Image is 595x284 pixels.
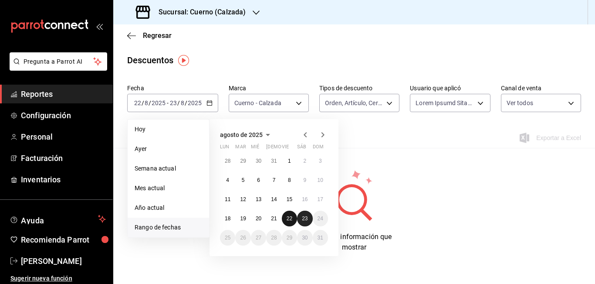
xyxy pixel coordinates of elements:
[256,196,261,202] abbr: 13 de agosto de 2025
[220,131,263,138] span: agosto de 2025
[235,211,250,226] button: 19 de agosto de 2025
[282,172,297,188] button: 8 de agosto de 2025
[220,211,235,226] button: 18 de agosto de 2025
[21,131,106,143] span: Personal
[225,235,230,241] abbr: 25 de agosto de 2025
[266,153,281,169] button: 31 de julio de 2025
[318,216,323,222] abbr: 24 de agosto de 2025
[242,177,245,183] abbr: 5 de agosto de 2025
[251,230,266,246] button: 27 de agosto de 2025
[266,211,281,226] button: 21 de agosto de 2025
[96,23,103,30] button: open_drawer_menu
[21,234,106,246] span: Recomienda Parrot
[24,57,94,66] span: Pregunta a Parrot AI
[297,172,312,188] button: 9 de agosto de 2025
[302,216,308,222] abbr: 23 de agosto de 2025
[271,216,277,222] abbr: 21 de agosto de 2025
[297,144,306,153] abbr: sábado
[507,99,533,107] span: Ver todos
[325,99,383,107] span: Orden, Artículo, Certificado de regalo
[271,196,277,202] abbr: 14 de agosto de 2025
[303,158,306,164] abbr: 2 de agosto de 2025
[302,235,308,241] abbr: 30 de agosto de 2025
[318,177,323,183] abbr: 10 de agosto de 2025
[240,196,246,202] abbr: 12 de agosto de 2025
[287,235,292,241] abbr: 29 de agosto de 2025
[21,109,106,121] span: Configuración
[288,177,291,183] abbr: 8 de agosto de 2025
[313,172,328,188] button: 10 de agosto de 2025
[240,235,246,241] abbr: 26 de agosto de 2025
[297,230,312,246] button: 30 de agosto de 2025
[288,158,291,164] abbr: 1 de agosto de 2025
[187,99,202,106] input: ----
[151,99,166,106] input: ----
[313,144,324,153] abbr: domingo
[256,235,261,241] abbr: 27 de agosto de 2025
[6,63,107,72] a: Pregunta a Parrot AI
[410,85,490,91] label: Usuario que aplicó
[240,158,246,164] abbr: 29 de julio de 2025
[142,99,144,106] span: /
[143,31,172,40] span: Regresar
[149,99,151,106] span: /
[313,230,328,246] button: 31 de agosto de 2025
[319,158,322,164] abbr: 3 de agosto de 2025
[167,99,169,106] span: -
[21,174,106,185] span: Inventarios
[235,230,250,246] button: 26 de agosto de 2025
[271,235,277,241] abbr: 28 de agosto de 2025
[313,153,328,169] button: 3 de agosto de 2025
[10,274,106,283] span: Sugerir nueva función
[266,144,318,153] abbr: jueves
[127,31,172,40] button: Regresar
[266,172,281,188] button: 7 de agosto de 2025
[297,211,312,226] button: 23 de agosto de 2025
[318,196,323,202] abbr: 17 de agosto de 2025
[416,99,474,107] span: Lorem Ipsumd Sitamet, CONSECT ADIP ELITSEDDO, EIUSMOD TEMPORINC UTLABORE ETDO, MAGNAAL EN ADMIN V...
[180,99,185,106] input: --
[220,192,235,207] button: 11 de agosto de 2025
[220,230,235,246] button: 25 de agosto de 2025
[226,177,229,183] abbr: 4 de agosto de 2025
[318,235,323,241] abbr: 31 de agosto de 2025
[127,54,173,67] div: Descuentos
[302,196,308,202] abbr: 16 de agosto de 2025
[235,172,250,188] button: 5 de agosto de 2025
[225,196,230,202] abbr: 11 de agosto de 2025
[256,216,261,222] abbr: 20 de agosto de 2025
[220,130,273,140] button: agosto de 2025
[177,99,180,106] span: /
[235,192,250,207] button: 12 de agosto de 2025
[135,144,202,154] span: Ayer
[235,144,246,153] abbr: martes
[152,7,246,17] h3: Sucursal: Cuerno (Calzada)
[271,158,277,164] abbr: 31 de julio de 2025
[10,52,107,71] button: Pregunta a Parrot AI
[297,192,312,207] button: 16 de agosto de 2025
[251,192,266,207] button: 13 de agosto de 2025
[235,153,250,169] button: 29 de julio de 2025
[220,153,235,169] button: 28 de julio de 2025
[21,88,106,100] span: Reportes
[185,99,187,106] span: /
[127,85,218,91] label: Fecha
[256,158,261,164] abbr: 30 de julio de 2025
[135,164,202,173] span: Semana actual
[134,99,142,106] input: --
[144,99,149,106] input: --
[313,192,328,207] button: 17 de agosto de 2025
[501,85,581,91] label: Canal de venta
[282,153,297,169] button: 1 de agosto de 2025
[282,144,289,153] abbr: viernes
[225,158,230,164] abbr: 28 de julio de 2025
[240,216,246,222] abbr: 19 de agosto de 2025
[135,125,202,134] span: Hoy
[313,211,328,226] button: 24 de agosto de 2025
[251,153,266,169] button: 30 de julio de 2025
[225,216,230,222] abbr: 18 de agosto de 2025
[135,223,202,232] span: Rango de fechas
[251,172,266,188] button: 6 de agosto de 2025
[266,192,281,207] button: 14 de agosto de 2025
[21,152,106,164] span: Facturación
